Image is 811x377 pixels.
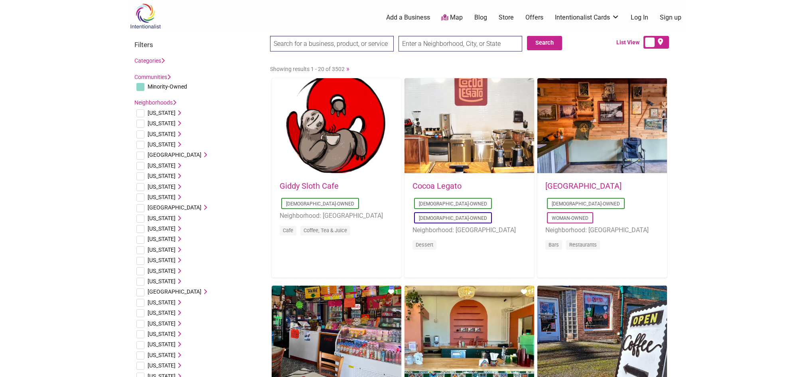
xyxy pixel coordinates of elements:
span: [US_STATE] [148,141,176,148]
a: Blog [474,13,487,22]
span: [US_STATE] [148,110,176,116]
span: [US_STATE] [148,278,176,284]
span: [US_STATE] [148,320,176,327]
span: [US_STATE] [148,257,176,263]
a: Neighborhoods [134,99,176,106]
span: Minority-Owned [148,83,187,90]
span: [US_STATE] [148,184,176,190]
span: [US_STATE] [148,131,176,137]
a: » [346,65,349,73]
span: [GEOGRAPHIC_DATA] [148,152,201,158]
span: [US_STATE] [148,268,176,274]
a: Woman-Owned [552,215,588,221]
span: [US_STATE] [148,247,176,253]
a: Coffee, Tea & Juice [304,227,347,233]
a: Cocoa Legato [412,181,462,191]
a: Giddy Sloth Cafe [280,181,339,191]
span: [US_STATE] [148,173,176,179]
li: Neighborhood: [GEOGRAPHIC_DATA] [280,211,393,221]
a: Add a Business [386,13,430,22]
span: List View [616,38,643,47]
span: [US_STATE] [148,194,176,200]
span: [GEOGRAPHIC_DATA] [148,288,201,295]
span: [US_STATE] [148,299,176,306]
a: Sign up [660,13,681,22]
input: Search for a business, product, or service [270,36,394,51]
span: Showing results 1 - 20 of 3502 [270,66,345,72]
a: [GEOGRAPHIC_DATA] [545,181,622,191]
span: [GEOGRAPHIC_DATA] [148,204,201,211]
a: Offers [525,13,543,22]
h3: Filters [134,41,262,49]
span: [US_STATE] [148,236,176,242]
span: [US_STATE] [148,215,176,221]
span: [US_STATE] [148,162,176,169]
a: Restaurants [569,242,597,248]
a: [DEMOGRAPHIC_DATA]-Owned [552,201,620,207]
span: [US_STATE] [148,120,176,126]
a: Map [441,13,463,22]
a: [DEMOGRAPHIC_DATA]-Owned [419,215,487,221]
a: Communities [134,74,171,80]
span: [US_STATE] [148,310,176,316]
a: [DEMOGRAPHIC_DATA]-Owned [419,201,487,207]
a: Store [499,13,514,22]
span: [US_STATE] [148,225,176,232]
span: [US_STATE] [148,362,176,369]
span: [US_STATE] [148,331,176,337]
a: Cafe [283,227,293,233]
img: Intentionalist [126,3,164,29]
li: Neighborhood: [GEOGRAPHIC_DATA] [412,225,526,235]
span: [US_STATE] [148,352,176,358]
span: [US_STATE] [148,341,176,347]
a: Intentionalist Cards [555,13,620,22]
input: Enter a Neighborhood, City, or State [399,36,522,51]
a: Log In [631,13,648,22]
button: Search [527,36,562,50]
a: Bars [549,242,559,248]
a: [DEMOGRAPHIC_DATA]-Owned [286,201,354,207]
li: Neighborhood: [GEOGRAPHIC_DATA] [545,225,659,235]
a: Dessert [416,242,433,248]
a: Categories [134,57,165,64]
